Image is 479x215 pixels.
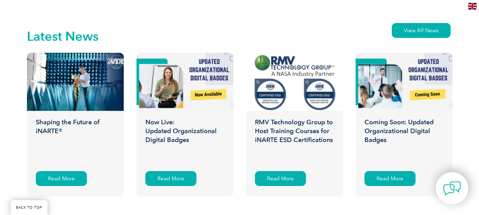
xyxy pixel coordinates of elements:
[392,23,451,38] a: View All News
[27,53,124,197] a: Shaping the Future of iNARTE® Read More
[11,200,48,215] a: BACK TO TOP
[137,53,233,197] a: Now Live:Updated Organizational Digital Badges Read More
[255,171,306,186] div: Read More
[356,118,452,164] h3: Coming Soon: Updated Organizational Digital Badges
[246,53,343,197] a: RMV Technology Group to Host Training Courses for iNARTE ESD Certifications Read More
[364,171,416,186] div: Read More
[468,3,477,10] img: en
[356,53,452,197] a: Coming Soon: Updated Organizational Digital Badges Read More
[36,171,87,186] div: Read More
[27,118,124,164] h3: Shaping the Future of iNARTE®
[246,118,343,164] h3: RMV Technology Group to Host Training Courses for iNARTE ESD Certifications
[137,118,233,164] h3: Now Live: Updated Organizational Digital Badges
[145,171,196,186] div: Read More
[443,180,461,197] img: contact-chat.png
[27,31,99,42] h2: Latest News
